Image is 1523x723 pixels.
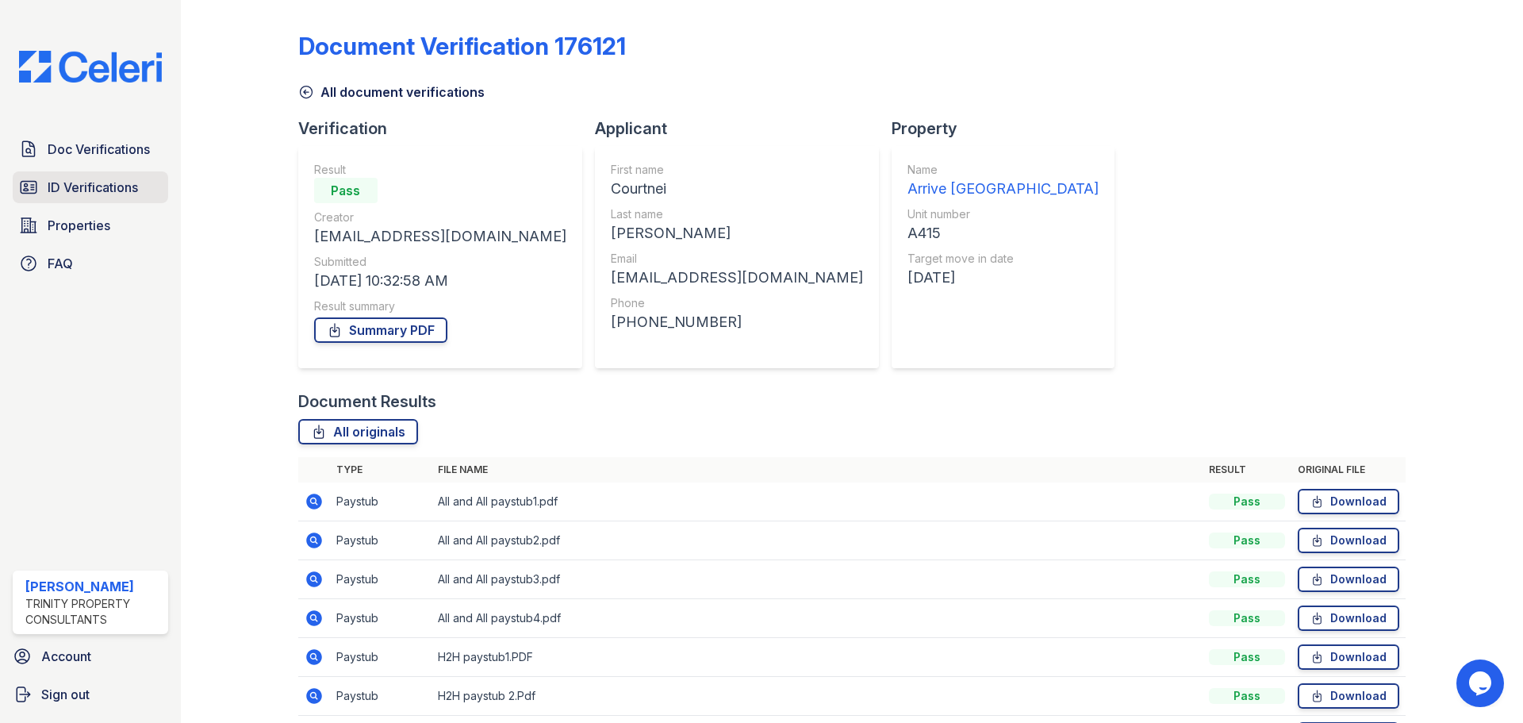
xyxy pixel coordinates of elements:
[314,317,447,343] a: Summary PDF
[611,162,863,178] div: First name
[1298,528,1399,553] a: Download
[611,295,863,311] div: Phone
[298,419,418,444] a: All originals
[907,267,1099,289] div: [DATE]
[298,390,436,413] div: Document Results
[1209,494,1285,510] div: Pass
[432,483,1203,521] td: All and All paystub1.pdf
[907,162,1099,178] div: Name
[432,638,1203,677] td: H2H paystub1.PDF
[432,560,1203,599] td: All and All paystub3.pdf
[298,83,485,102] a: All document verifications
[314,178,378,203] div: Pass
[314,254,566,270] div: Submitted
[907,206,1099,222] div: Unit number
[1209,533,1285,548] div: Pass
[314,270,566,292] div: [DATE] 10:32:58 AM
[330,599,432,638] td: Paystub
[13,248,168,279] a: FAQ
[6,679,175,710] a: Sign out
[41,685,90,704] span: Sign out
[298,32,626,60] div: Document Verification 176121
[611,251,863,267] div: Email
[1298,489,1399,514] a: Download
[48,140,150,159] span: Doc Verifications
[314,298,566,314] div: Result summary
[611,178,863,200] div: Courtnei
[48,216,110,235] span: Properties
[25,577,162,596] div: [PERSON_NAME]
[330,560,432,599] td: Paystub
[907,178,1099,200] div: Arrive [GEOGRAPHIC_DATA]
[13,171,168,203] a: ID Verifications
[1456,660,1507,707] iframe: chat widget
[1203,457,1291,483] th: Result
[330,521,432,560] td: Paystub
[611,267,863,289] div: [EMAIL_ADDRESS][DOMAIN_NAME]
[330,483,432,521] td: Paystub
[611,311,863,333] div: [PHONE_NUMBER]
[48,254,73,273] span: FAQ
[314,225,566,248] div: [EMAIL_ADDRESS][DOMAIN_NAME]
[1298,683,1399,709] a: Download
[1298,567,1399,592] a: Download
[907,251,1099,267] div: Target move in date
[432,599,1203,638] td: All and All paystub4.pdf
[611,222,863,244] div: [PERSON_NAME]
[330,677,432,716] td: Paystub
[13,210,168,241] a: Properties
[298,117,595,140] div: Verification
[1209,571,1285,587] div: Pass
[1298,606,1399,631] a: Download
[6,51,175,83] img: CE_Logo_Blue-a8612792a0a2168367f1c8372b55b34899dd931a85d93a1a3d3e32e68fde9ad4.png
[48,178,138,197] span: ID Verifications
[432,457,1203,483] th: File name
[330,457,432,483] th: Type
[314,162,566,178] div: Result
[907,222,1099,244] div: A415
[611,206,863,222] div: Last name
[330,638,432,677] td: Paystub
[13,133,168,165] a: Doc Verifications
[6,640,175,672] a: Account
[432,677,1203,716] td: H2H paystub 2.Pdf
[1291,457,1406,483] th: Original file
[595,117,892,140] div: Applicant
[1209,610,1285,626] div: Pass
[314,210,566,225] div: Creator
[41,647,91,666] span: Account
[1298,644,1399,670] a: Download
[25,596,162,628] div: Trinity Property Consultants
[1209,688,1285,704] div: Pass
[907,162,1099,200] a: Name Arrive [GEOGRAPHIC_DATA]
[892,117,1127,140] div: Property
[1209,649,1285,665] div: Pass
[432,521,1203,560] td: All and All paystub2.pdf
